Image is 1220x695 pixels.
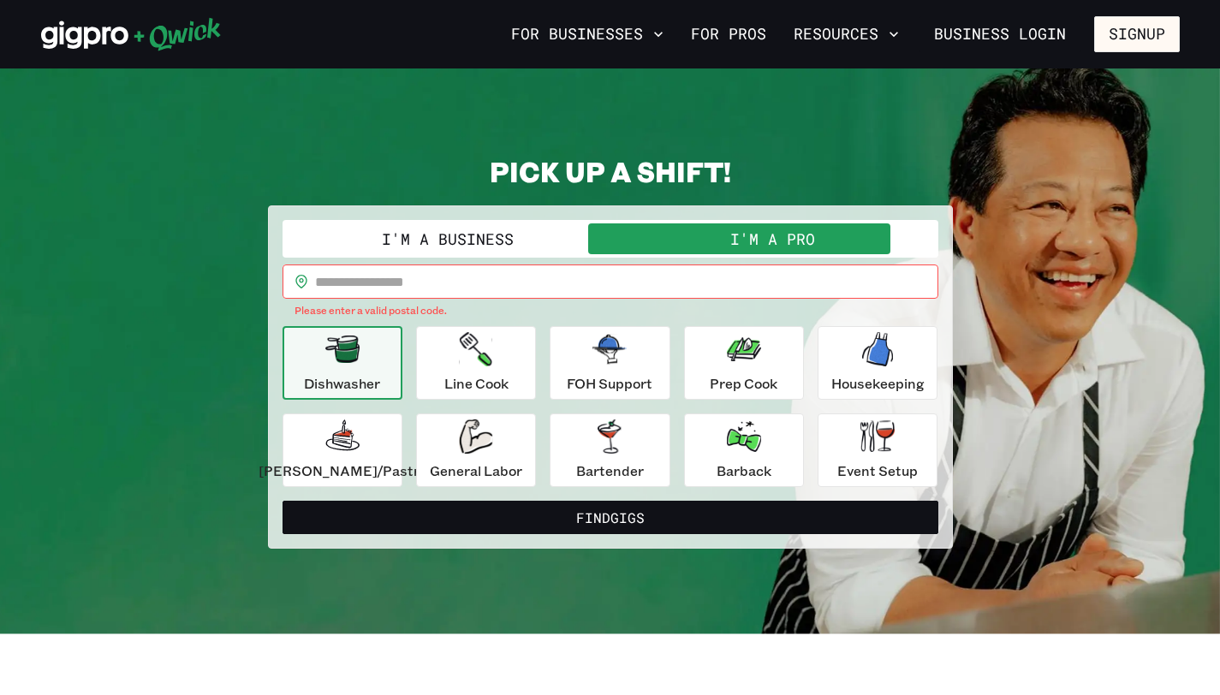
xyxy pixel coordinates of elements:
p: Please enter a valid postal code. [295,302,926,319]
p: Dishwasher [304,373,380,394]
button: Housekeeping [818,326,937,400]
button: Barback [684,413,804,487]
p: Line Cook [444,373,509,394]
button: Resources [787,20,906,49]
p: Prep Cook [710,373,777,394]
button: Prep Cook [684,326,804,400]
a: Business Login [919,16,1080,52]
button: [PERSON_NAME]/Pastry [283,413,402,487]
button: FOH Support [550,326,670,400]
button: I'm a Pro [610,223,935,254]
p: Barback [717,460,771,481]
h2: PICK UP A SHIFT! [268,154,953,188]
p: FOH Support [567,373,652,394]
button: FindGigs [283,501,938,535]
p: Bartender [576,460,644,481]
button: Line Cook [416,326,536,400]
a: For Pros [684,20,773,49]
button: Dishwasher [283,326,402,400]
button: I'm a Business [286,223,610,254]
button: Event Setup [818,413,937,487]
p: General Labor [430,460,522,481]
p: Event Setup [837,460,918,481]
button: For Businesses [504,20,670,49]
p: Housekeeping [831,373,925,394]
button: General Labor [416,413,536,487]
p: [PERSON_NAME]/Pastry [259,460,426,481]
button: Signup [1094,16,1180,52]
button: Bartender [550,413,670,487]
